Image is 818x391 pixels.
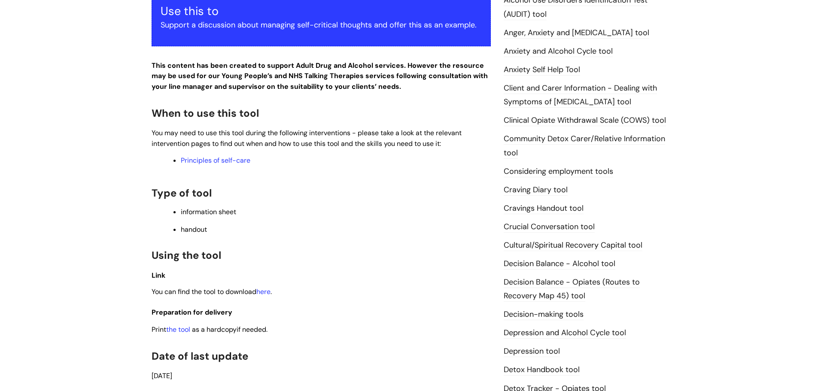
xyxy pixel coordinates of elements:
span: handout [181,225,207,234]
span: as a hardcopy [192,325,237,334]
span: Date of last update [152,349,248,363]
a: Community Detox Carer/Relative Information tool [504,133,665,158]
span: Preparation for delivery [152,308,232,317]
a: here [256,287,271,296]
a: Detox Handbook tool [504,364,580,376]
a: Decision-making tools [504,309,584,320]
a: Craving Diary tool [504,185,568,196]
span: Using the tool [152,249,221,262]
a: Decision Balance - Opiates (Routes to Recovery Map 45) tool [504,277,640,302]
a: Cravings Handout tool [504,203,584,214]
a: Cultural/Spiritual Recovery Capital tool [504,240,642,251]
a: Clinical Opiate Withdrawal Scale (COWS) tool [504,115,666,126]
h3: Use this to [161,4,482,18]
a: Depression tool [504,346,560,357]
a: Principles of self-care [181,156,250,165]
span: You may need to use this tool during the following interventions - please take a look at the rele... [152,128,462,148]
span: Link [152,271,165,280]
strong: This content has been created to support Adult Drug and Alcohol services. However the resource ma... [152,61,488,91]
p: Support a discussion about managing self-critical thoughts and offer this as an example. [161,18,482,32]
a: Decision Balance - Alcohol tool [504,258,615,270]
a: Considering employment tools [504,166,613,177]
a: Anxiety and Alcohol Cycle tool [504,46,613,57]
a: Anger, Anxiety and [MEDICAL_DATA] tool [504,27,649,39]
span: if needed. [237,325,268,334]
a: Client and Carer Information - Dealing with Symptoms of [MEDICAL_DATA] tool [504,83,657,108]
a: Crucial Conversation tool [504,221,595,233]
span: information sheet [181,207,236,216]
span: Print [152,325,269,334]
span: [DATE] [152,371,172,380]
span: When to use this tool [152,106,259,120]
span: You can find the tool to download . [152,287,272,296]
span: Type of tool [152,186,212,200]
a: Depression and Alcohol Cycle tool [504,327,626,339]
a: Anxiety Self Help Tool [504,64,580,76]
a: the tool [166,325,190,334]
